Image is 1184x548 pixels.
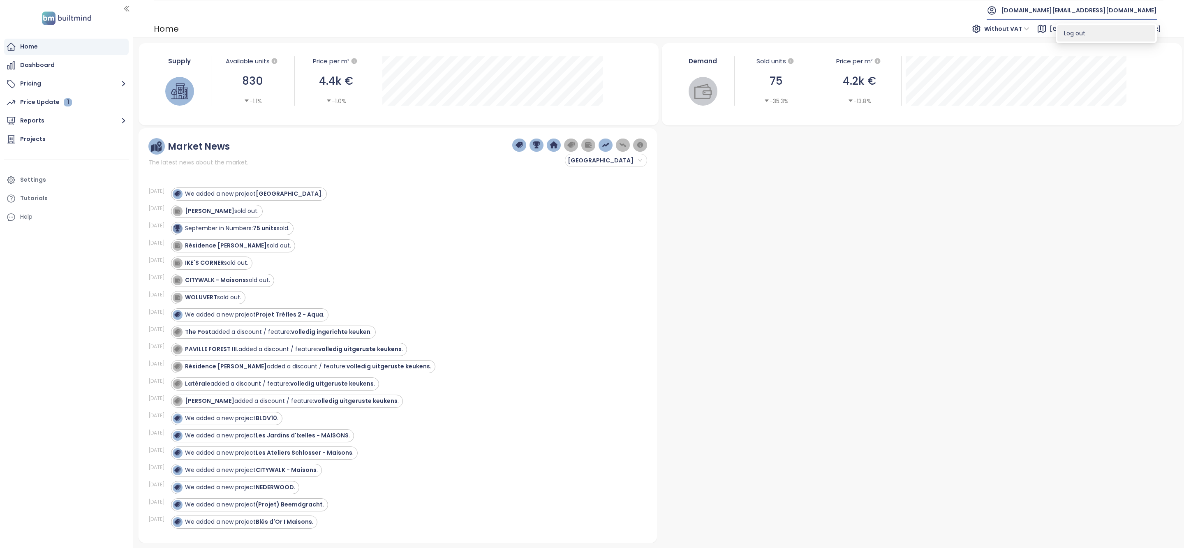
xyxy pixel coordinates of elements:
[185,207,234,215] strong: [PERSON_NAME]
[154,21,179,36] div: Home
[185,276,246,284] strong: CITYWALK - Maisons
[291,328,370,336] strong: volledig ingerichte keuken
[148,377,169,385] div: [DATE]
[256,500,323,509] strong: (Projet) Beemdgracht
[314,397,398,405] strong: volledig uitgeruste keukens
[185,414,278,423] div: We added a new project .
[185,397,234,405] strong: [PERSON_NAME]
[848,98,853,104] span: caret-down
[602,141,609,149] img: price-increases.png
[326,98,332,104] span: caret-down
[174,329,180,335] img: icon
[174,432,180,438] img: icon
[256,466,317,474] strong: CITYWALK - Maisons
[1050,23,1123,35] span: Brussels
[185,345,403,354] div: added a discount / feature: .
[822,56,897,66] div: Price per m²
[174,484,180,490] img: icon
[39,10,94,27] img: logo
[148,326,169,333] div: [DATE]
[676,56,730,66] div: Demand
[4,131,129,148] a: Projects
[185,190,323,198] div: We added a new project .
[153,56,207,66] div: Supply
[822,73,897,90] div: 4.2k €
[318,345,402,353] strong: volledig uitgeruste keukens
[4,172,129,188] a: Settings
[185,207,259,215] div: sold out.
[174,208,180,214] img: icon
[185,241,291,250] div: sold out.
[174,502,180,507] img: icon
[244,98,250,104] span: caret-down
[20,175,46,185] div: Settings
[619,141,627,149] img: price-decreases.png
[148,446,169,454] div: [DATE]
[694,83,712,100] img: wallet
[185,224,289,233] div: September in Numbers: sold.
[185,259,224,267] strong: IKE´S CORNER
[848,97,871,106] div: -13.8%
[299,73,374,90] div: 4.4k €
[174,243,180,248] img: icon
[4,39,129,55] a: Home
[174,277,180,283] img: icon
[148,274,169,281] div: [DATE]
[764,98,770,104] span: caret-down
[185,379,210,388] strong: Latérale
[764,97,789,106] div: -35.3%
[185,518,313,526] div: We added a new project .
[636,141,644,149] img: information-circle.png
[256,518,312,526] strong: Blés d'Or I Maisons
[20,212,32,222] div: Help
[148,308,169,316] div: [DATE]
[568,154,642,166] span: Brussels
[185,362,267,370] strong: Résidence [PERSON_NAME]
[148,412,169,419] div: [DATE]
[174,260,180,266] img: icon
[148,239,169,247] div: [DATE]
[185,466,318,474] div: We added a new project .
[174,381,180,386] img: icon
[174,450,180,456] img: icon
[20,193,48,203] div: Tutorials
[148,429,169,437] div: [DATE]
[185,276,270,284] div: sold out.
[148,158,248,167] span: The latest news about the market.
[148,205,169,212] div: [DATE]
[20,97,72,107] div: Price Update
[585,141,592,149] img: wallet-dark-grey.png
[215,73,290,90] div: 830
[174,225,180,231] img: icon
[148,222,169,229] div: [DATE]
[168,141,230,152] div: Market News
[4,94,129,111] a: Price Update 1
[256,449,352,457] strong: Les Ateliers Schlosser - Maisons
[148,360,169,368] div: [DATE]
[148,481,169,488] div: [DATE]
[174,191,180,197] img: icon
[185,379,375,388] div: added a discount / feature: .
[244,97,262,106] div: -1.1%
[185,449,354,457] div: We added a new project .
[174,346,180,352] img: icon
[174,519,180,525] img: icon
[174,312,180,317] img: icon
[313,56,349,66] div: Price per m²
[148,291,169,298] div: [DATE]
[171,83,188,100] img: house
[174,398,180,404] img: icon
[185,328,211,336] strong: The Post
[984,23,1029,35] span: Without VAT
[1064,29,1085,37] span: Log out
[347,362,430,370] strong: volledig uitgeruste keukens
[20,134,46,144] div: Projects
[4,190,129,207] a: Tutorials
[567,141,575,149] img: price-tag-grey.png
[185,328,372,336] div: added a discount / feature: .
[256,483,294,491] strong: NEDERWOOD
[148,464,169,471] div: [DATE]
[174,467,180,473] img: icon
[215,56,290,66] div: Available units
[148,516,169,523] div: [DATE]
